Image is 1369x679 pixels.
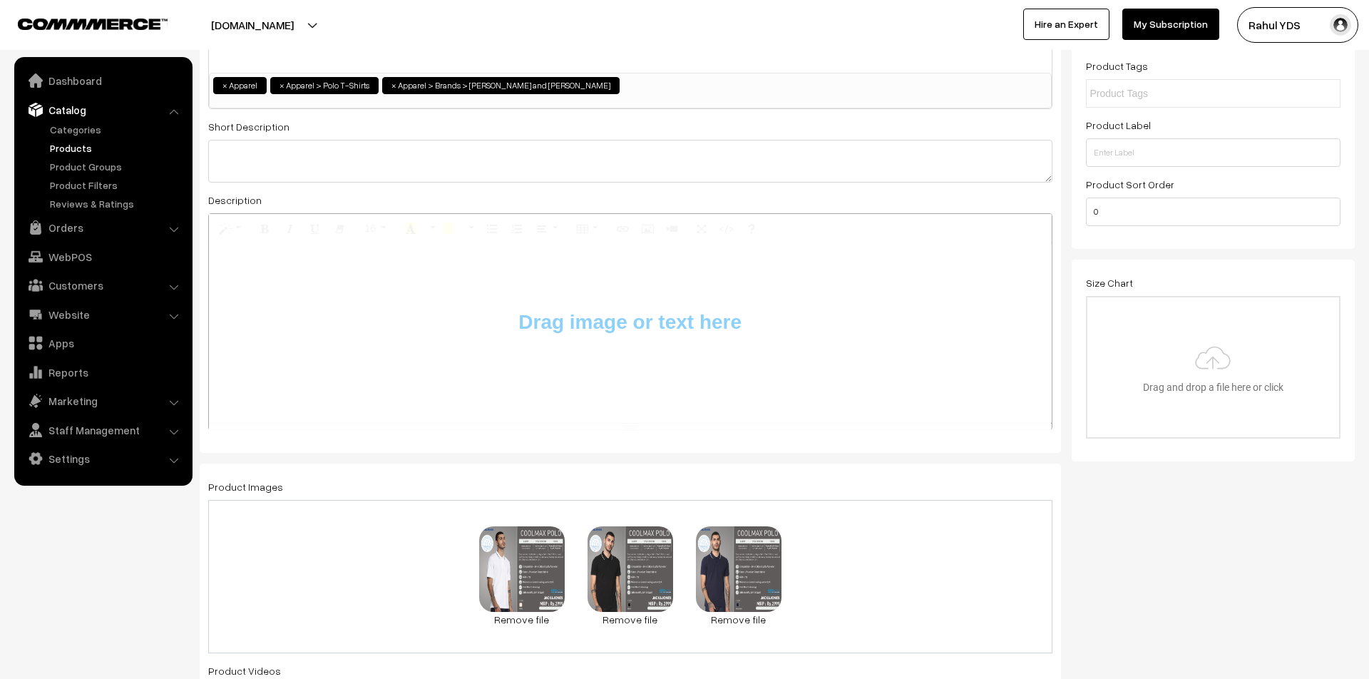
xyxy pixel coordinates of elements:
span: × [222,79,227,92]
a: Products [46,141,188,155]
a: Remove file [588,612,673,627]
a: Staff Management [18,417,188,443]
label: Product Label [1086,118,1151,133]
a: Website [18,302,188,327]
img: COMMMERCE [18,19,168,29]
input: Product Tags [1090,86,1215,101]
a: Hire an Expert [1023,9,1109,40]
label: Description [208,193,262,208]
a: WebPOS [18,244,188,270]
label: Short Description [208,119,289,134]
label: Product Videos [208,663,281,678]
a: Customers [18,272,188,298]
a: Catalog [18,97,188,123]
img: user [1330,14,1351,36]
input: Enter Number [1086,198,1341,226]
button: [DOMAIN_NAME] [161,7,344,43]
label: Product Tags [1086,58,1148,73]
label: Size Chart [1086,275,1133,290]
a: Reviews & Ratings [46,196,188,211]
li: Apparel > Brands > Jack and Jones [382,77,620,94]
input: Enter Label [1086,138,1341,167]
a: Categories [46,122,188,137]
label: Product Sort Order [1086,177,1174,192]
a: Reports [18,359,188,385]
a: Dashboard [18,68,188,93]
a: Remove file [696,612,781,627]
span: × [391,79,396,92]
a: My Subscription [1122,9,1219,40]
a: Product Groups [46,159,188,174]
a: Orders [18,215,188,240]
div: Drag image or text here [209,214,1051,431]
a: Apps [18,330,188,356]
a: Settings [18,446,188,471]
button: Rahul YDS [1237,7,1358,43]
li: Apparel [213,77,267,94]
a: Remove file [479,612,565,627]
a: Product Filters [46,178,188,193]
li: Apparel > Polo T-Shirts [270,77,379,94]
a: COMMMERCE [18,14,143,31]
label: Product Images [208,479,283,494]
span: × [280,79,284,92]
a: Marketing [18,388,188,414]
